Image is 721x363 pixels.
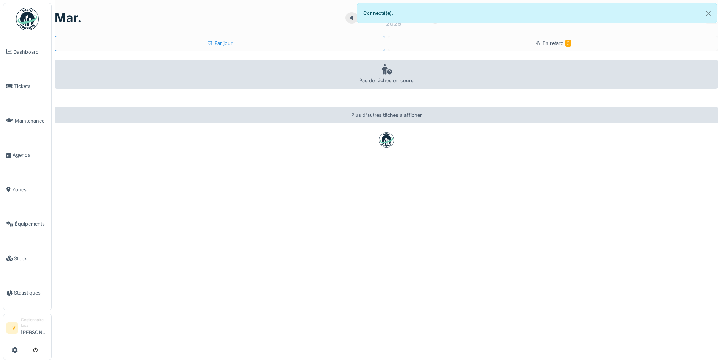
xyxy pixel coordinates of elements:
img: Badge_color-CXgf-gQk.svg [16,8,39,30]
a: Maintenance [3,103,51,138]
span: 0 [565,40,571,47]
a: FV Gestionnaire local[PERSON_NAME] [6,317,48,341]
span: Tickets [14,83,48,90]
button: Close [700,3,717,24]
a: Tickets [3,69,51,104]
li: [PERSON_NAME] [21,317,48,339]
img: badge-BVDL4wpA.svg [379,132,394,148]
h1: mar. [55,11,82,25]
div: Gestionnaire local [21,317,48,329]
span: Stock [14,255,48,262]
li: FV [6,322,18,334]
span: Maintenance [15,117,48,124]
span: Dashboard [13,48,48,56]
a: Équipements [3,207,51,242]
span: Zones [12,186,48,193]
div: 2025 [386,19,401,28]
span: Agenda [13,151,48,159]
div: Par jour [207,40,233,47]
a: Agenda [3,138,51,173]
a: Dashboard [3,35,51,69]
span: Équipements [15,220,48,228]
div: Plus d'autres tâches à afficher [55,107,718,123]
a: Stock [3,241,51,276]
div: Connecté(e). [357,3,718,23]
span: Statistiques [14,289,48,296]
div: Pas de tâches en cours [55,60,718,89]
a: Statistiques [3,276,51,310]
a: Zones [3,172,51,207]
span: En retard [542,40,571,46]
